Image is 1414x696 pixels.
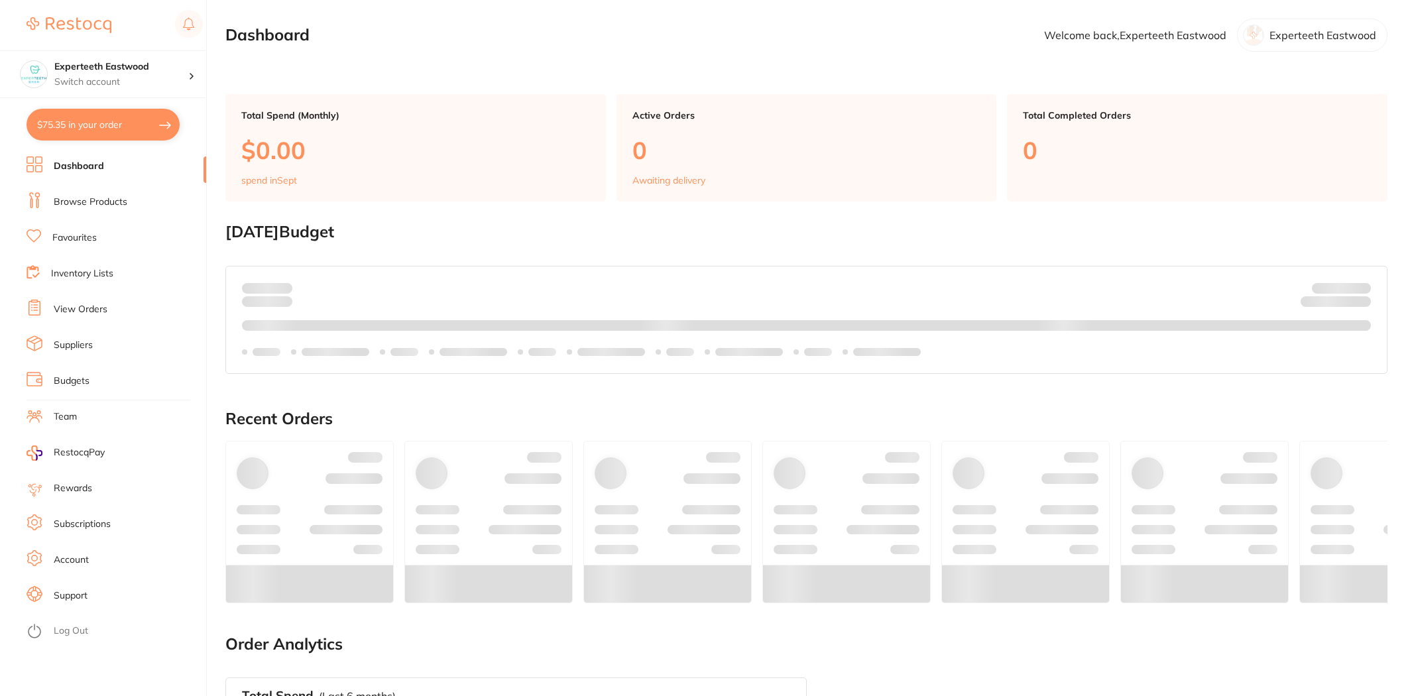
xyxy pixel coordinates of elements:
[632,110,981,121] p: Active Orders
[302,347,369,357] p: Labels extended
[1269,29,1376,41] p: Experteeth Eastwood
[54,303,107,316] a: View Orders
[54,410,77,424] a: Team
[1348,298,1371,310] strong: $0.00
[1007,94,1387,202] a: Total Completed Orders0
[528,347,556,357] p: Labels
[242,294,292,310] p: month
[54,375,89,388] a: Budgets
[804,347,832,357] p: Labels
[666,347,694,357] p: Labels
[241,137,590,164] p: $0.00
[54,60,188,74] h4: Experteeth Eastwood
[54,624,88,638] a: Log Out
[54,339,93,352] a: Suppliers
[54,482,92,495] a: Rewards
[1023,137,1372,164] p: 0
[51,267,113,280] a: Inventory Lists
[52,231,97,245] a: Favourites
[225,26,310,44] h2: Dashboard
[27,445,105,461] a: RestocqPay
[853,347,921,357] p: Labels extended
[54,76,188,89] p: Switch account
[1312,282,1371,293] p: Budget:
[27,17,111,33] img: Restocq Logo
[1023,110,1372,121] p: Total Completed Orders
[27,445,42,461] img: RestocqPay
[715,347,783,357] p: Labels extended
[242,282,292,293] p: Spent:
[54,196,127,209] a: Browse Products
[27,621,202,642] button: Log Out
[54,160,104,173] a: Dashboard
[241,110,590,121] p: Total Spend (Monthly)
[577,347,645,357] p: Labels extended
[225,94,606,202] a: Total Spend (Monthly)$0.00spend inSept
[27,10,111,40] a: Restocq Logo
[1044,29,1226,41] p: Welcome back, Experteeth Eastwood
[1301,294,1371,310] p: Remaining:
[440,347,507,357] p: Labels extended
[225,635,1387,654] h2: Order Analytics
[1345,282,1371,294] strong: $NaN
[241,175,297,186] p: spend in Sept
[617,94,997,202] a: Active Orders0Awaiting delivery
[21,61,47,87] img: Experteeth Eastwood
[54,553,89,567] a: Account
[54,518,111,531] a: Subscriptions
[54,589,88,603] a: Support
[225,410,1387,428] h2: Recent Orders
[632,137,981,164] p: 0
[27,109,180,141] button: $75.35 in your order
[253,347,280,357] p: Labels
[269,282,292,294] strong: $0.00
[225,223,1387,241] h2: [DATE] Budget
[390,347,418,357] p: Labels
[54,446,105,459] span: RestocqPay
[632,175,705,186] p: Awaiting delivery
